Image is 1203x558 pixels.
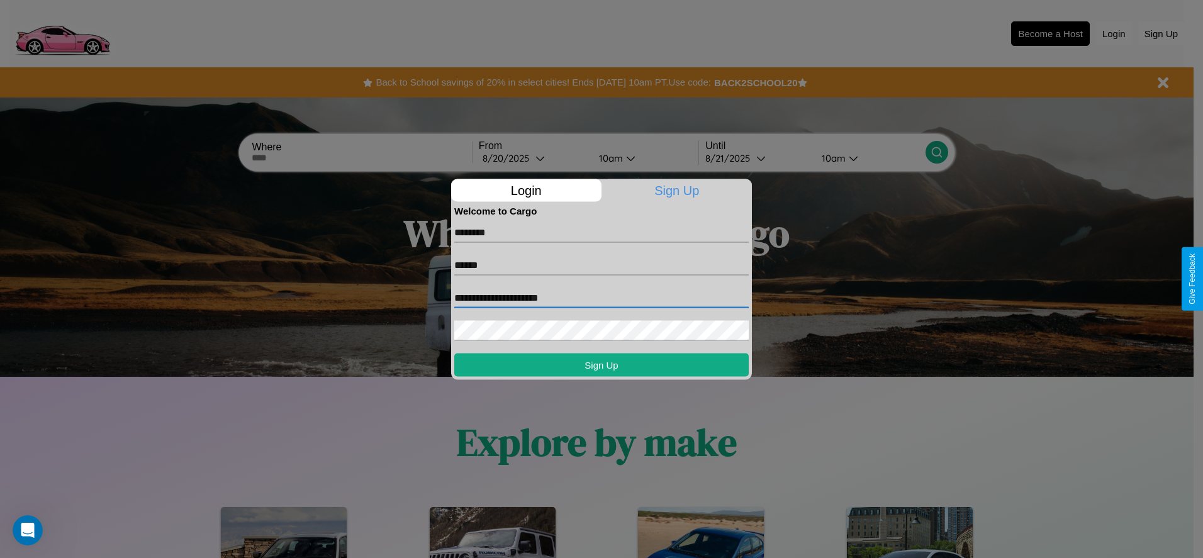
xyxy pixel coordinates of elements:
[1188,254,1197,304] div: Give Feedback
[602,179,753,201] p: Sign Up
[451,179,601,201] p: Login
[454,205,749,216] h4: Welcome to Cargo
[454,353,749,376] button: Sign Up
[13,515,43,545] iframe: Intercom live chat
